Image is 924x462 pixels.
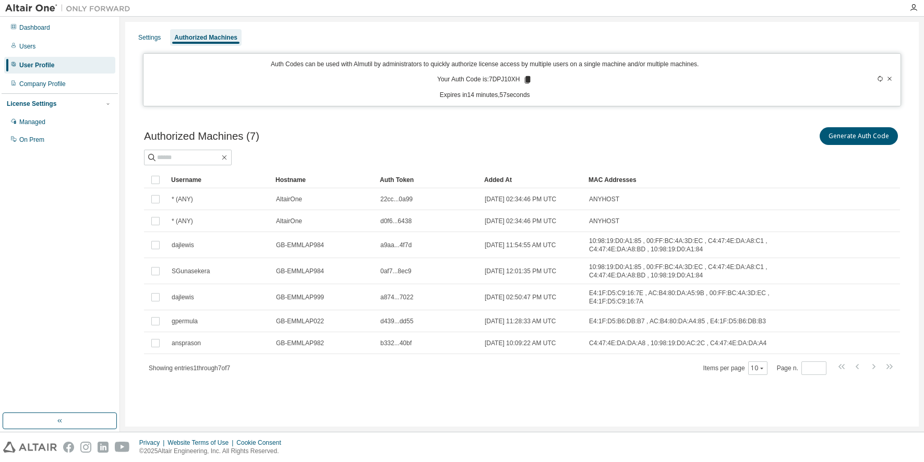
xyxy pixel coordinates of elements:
[380,339,412,347] span: b332...40bf
[275,172,371,188] div: Hostname
[589,217,619,225] span: ANYHOST
[484,172,580,188] div: Added At
[98,442,109,453] img: linkedin.svg
[380,241,412,249] span: a9aa...4f7d
[5,3,136,14] img: Altair One
[777,361,826,375] span: Page n.
[3,442,57,453] img: altair_logo.svg
[167,439,236,447] div: Website Terms of Use
[172,195,193,203] span: * (ANY)
[380,293,413,301] span: a874...7022
[172,267,210,275] span: SGunasekera
[485,339,556,347] span: [DATE] 10:09:22 AM UTC
[589,195,619,203] span: ANYHOST
[149,364,230,372] span: Showing entries 1 through 7 of 7
[485,217,556,225] span: [DATE] 02:34:46 PM UTC
[276,241,324,249] span: GB-EMMLAP984
[485,195,556,203] span: [DATE] 02:34:46 PM UTC
[7,100,56,108] div: License Settings
[171,172,267,188] div: Username
[276,195,302,203] span: AltairOne
[174,33,237,42] div: Authorized Machines
[172,339,201,347] span: ansprason
[63,442,74,453] img: facebook.svg
[150,91,819,100] p: Expires in 14 minutes, 57 seconds
[139,439,167,447] div: Privacy
[276,293,324,301] span: GB-EMMLAP999
[380,267,411,275] span: 0af7...8ec9
[589,172,790,188] div: MAC Addresses
[820,127,898,145] button: Generate Auth Code
[485,293,556,301] span: [DATE] 02:50:47 PM UTC
[276,267,324,275] span: GB-EMMLAP984
[115,442,130,453] img: youtube.svg
[751,364,765,372] button: 10
[19,80,66,88] div: Company Profile
[589,289,790,306] span: E4:1F:D5:C9:16:7E , AC:B4:80:DA:A5:9B , 00:FF:BC:4A:3D:EC , E4:1F:D5:C9:16:7A
[150,60,819,69] p: Auth Codes can be used with Almutil by administrators to quickly authorize license access by mult...
[19,23,50,32] div: Dashboard
[144,130,259,142] span: Authorized Machines (7)
[380,195,413,203] span: 22cc...0a99
[589,317,766,325] span: E4:1F:D5:B6:DB:B7 , AC:B4:80:DA:A4:85 , E4:1F:D5:B6:DB:B3
[19,118,45,126] div: Managed
[172,293,194,301] span: dajlewis
[485,267,556,275] span: [DATE] 12:01:35 PM UTC
[19,42,35,51] div: Users
[172,241,194,249] span: dajlewis
[380,217,412,225] span: d0f6...6438
[80,442,91,453] img: instagram.svg
[380,172,476,188] div: Auth Token
[380,317,413,325] span: d439...dd55
[19,61,54,69] div: User Profile
[437,75,532,84] p: Your Auth Code is: 7DPJ10XH
[172,317,198,325] span: gpermula
[236,439,287,447] div: Cookie Consent
[703,361,767,375] span: Items per page
[589,237,790,253] span: 10:98:19:D0:A1:85 , 00:FF:BC:4A:3D:EC , C4:47:4E:DA:A8:C1 , C4:47:4E:DA:A8:BD , 10:98:19:D0:A1:84
[139,447,287,456] p: © 2025 Altair Engineering, Inc. All Rights Reserved.
[589,339,766,347] span: C4:47:4E:DA:DA:A8 , 10:98:19:D0:AC:2C , C4:47:4E:DA:DA:A4
[589,263,790,279] span: 10:98:19:D0:A1:85 , 00:FF:BC:4A:3D:EC , C4:47:4E:DA:A8:C1 , C4:47:4E:DA:A8:BD , 10:98:19:D0:A1:84
[276,339,324,347] span: GB-EMMLAP982
[172,217,193,225] span: * (ANY)
[138,33,161,42] div: Settings
[485,241,556,249] span: [DATE] 11:54:55 AM UTC
[485,317,556,325] span: [DATE] 11:28:33 AM UTC
[19,136,44,144] div: On Prem
[276,317,324,325] span: GB-EMMLAP022
[276,217,302,225] span: AltairOne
